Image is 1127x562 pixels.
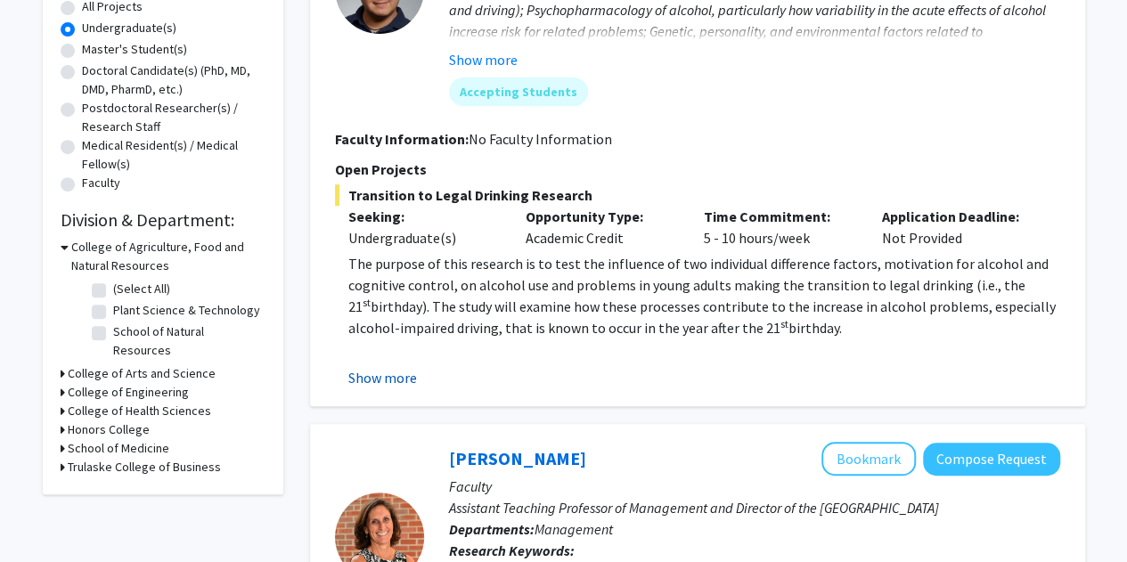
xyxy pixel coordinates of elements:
[348,297,1056,337] span: birthday). The study will examine how these processes contribute to the increase in alcohol probl...
[348,227,500,248] div: Undergraduate(s)
[82,99,265,136] label: Postdoctoral Researcher(s) / Research Staff
[348,367,417,388] button: Show more
[882,206,1033,227] p: Application Deadline:
[82,40,187,59] label: Master's Student(s)
[449,520,535,538] b: Departments:
[363,296,371,309] sup: st
[535,520,613,538] span: Management
[690,206,869,248] div: 5 - 10 hours/week
[335,159,1060,180] p: Open Projects
[68,420,150,439] h3: Honors College
[780,317,788,330] sup: st
[68,383,189,402] h3: College of Engineering
[82,174,120,192] label: Faculty
[68,402,211,420] h3: College of Health Sciences
[348,255,1049,315] span: The purpose of this research is to test the influence of two individual difference factors, motiv...
[869,206,1047,248] div: Not Provided
[449,542,575,559] b: Research Keywords:
[82,136,265,174] label: Medical Resident(s) / Medical Fellow(s)
[68,439,169,458] h3: School of Medicine
[71,238,265,275] h3: College of Agriculture, Food and Natural Resources
[113,280,170,298] label: (Select All)
[449,447,586,469] a: [PERSON_NAME]
[335,130,469,148] b: Faculty Information:
[82,19,176,37] label: Undergraduate(s)
[788,319,842,337] span: birthday.
[335,184,1060,206] span: Transition to Legal Drinking Research
[449,497,1060,518] p: Assistant Teaching Professor of Management and Director of the [GEOGRAPHIC_DATA]
[526,206,677,227] p: Opportunity Type:
[449,77,588,106] mat-chip: Accepting Students
[13,482,76,549] iframe: Chat
[113,322,261,360] label: School of Natural Resources
[821,442,916,476] button: Add Jackie Rasmussen to Bookmarks
[348,206,500,227] p: Seeking:
[704,206,855,227] p: Time Commitment:
[469,130,612,148] span: No Faculty Information
[512,206,690,248] div: Academic Credit
[449,476,1060,497] p: Faculty
[68,364,216,383] h3: College of Arts and Science
[82,61,265,99] label: Doctoral Candidate(s) (PhD, MD, DMD, PharmD, etc.)
[61,209,265,231] h2: Division & Department:
[113,301,260,320] label: Plant Science & Technology
[68,458,221,476] h3: Trulaske College of Business
[449,49,518,70] button: Show more
[923,443,1060,476] button: Compose Request to Jackie Rasmussen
